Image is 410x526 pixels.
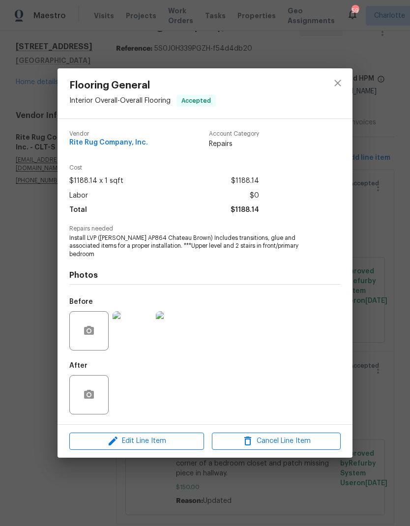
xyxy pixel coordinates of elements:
span: $1188.14 [231,203,259,217]
h5: Before [69,298,93,305]
span: Vendor [69,131,148,137]
button: Edit Line Item [69,433,204,450]
span: Cost [69,165,259,171]
h5: After [69,362,88,369]
div: 59 [351,6,358,16]
span: Cancel Line Item [215,435,338,447]
span: Account Category [209,131,259,137]
h4: Photos [69,270,341,280]
span: Labor [69,189,88,203]
span: Rite Rug Company, Inc. [69,139,148,146]
button: Cancel Line Item [212,433,341,450]
span: Flooring General [69,80,216,91]
span: Edit Line Item [72,435,201,447]
span: Total [69,203,87,217]
span: Repairs needed [69,226,341,232]
span: Accepted [177,96,215,106]
span: $1188.14 x 1 sqft [69,174,123,188]
span: Interior Overall - Overall Flooring [69,97,171,104]
span: $1188.14 [231,174,259,188]
button: close [326,71,350,95]
span: Repairs [209,139,259,149]
span: Install LVP ([PERSON_NAME] AP864 Chateau Brown) Includes transitions, glue and associated items f... [69,234,314,259]
span: $0 [250,189,259,203]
